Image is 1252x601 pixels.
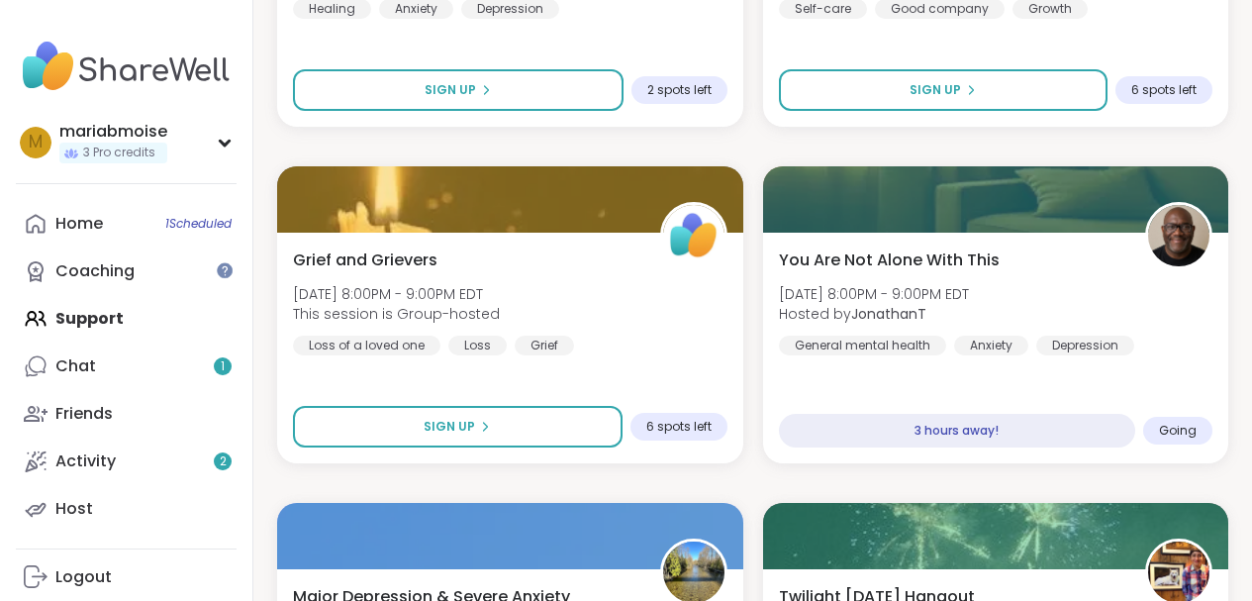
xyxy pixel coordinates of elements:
[448,336,507,355] div: Loss
[647,82,712,98] span: 2 spots left
[293,249,437,272] span: Grief and Grievers
[221,358,225,375] span: 1
[779,284,969,304] span: [DATE] 8:00PM - 9:00PM EDT
[425,81,476,99] span: Sign Up
[293,69,624,111] button: Sign Up
[16,248,237,295] a: Coaching
[220,453,227,470] span: 2
[910,81,961,99] span: Sign Up
[55,566,112,588] div: Logout
[16,343,237,390] a: Chat1
[779,249,1000,272] span: You Are Not Alone With This
[29,130,43,155] span: m
[1131,82,1197,98] span: 6 spots left
[646,419,712,435] span: 6 spots left
[779,304,969,324] span: Hosted by
[293,304,500,324] span: This session is Group-hosted
[293,336,440,355] div: Loss of a loved one
[55,403,113,425] div: Friends
[55,498,93,520] div: Host
[55,355,96,377] div: Chat
[851,304,926,324] b: JonathanT
[424,418,475,436] span: Sign Up
[1036,336,1134,355] div: Depression
[16,390,237,438] a: Friends
[779,414,1136,448] div: 3 hours away!
[55,260,135,282] div: Coaching
[55,451,116,472] div: Activity
[16,32,237,101] img: ShareWell Nav Logo
[954,336,1028,355] div: Anxiety
[83,145,155,161] span: 3 Pro credits
[293,284,500,304] span: [DATE] 8:00PM - 9:00PM EDT
[293,406,623,448] button: Sign Up
[16,553,237,601] a: Logout
[779,336,946,355] div: General mental health
[663,205,724,266] img: ShareWell
[1159,423,1197,439] span: Going
[779,69,1108,111] button: Sign Up
[55,213,103,235] div: Home
[16,438,237,485] a: Activity2
[59,121,167,143] div: mariabmoise
[515,336,574,355] div: Grief
[1148,205,1209,266] img: JonathanT
[217,262,233,278] iframe: Spotlight
[16,200,237,248] a: Home1Scheduled
[165,216,232,232] span: 1 Scheduled
[16,485,237,533] a: Host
